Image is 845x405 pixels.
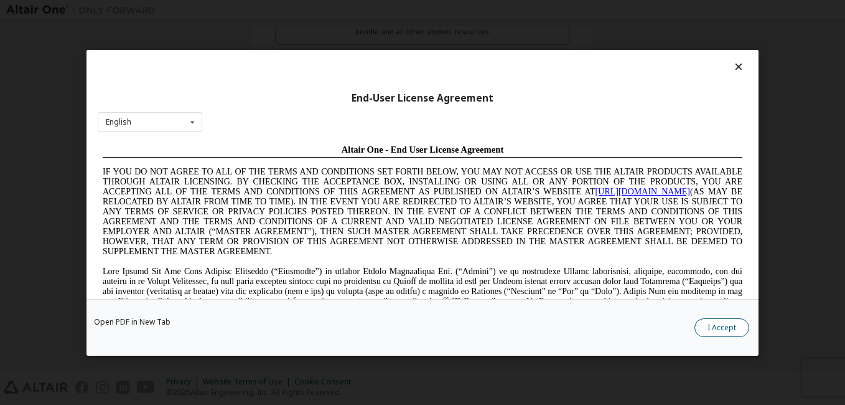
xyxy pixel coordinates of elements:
a: [URL][DOMAIN_NAME] [498,47,592,57]
span: Altair One - End User License Agreement [244,5,406,15]
button: I Accept [694,318,749,337]
div: End-User License Agreement [98,92,747,104]
a: Open PDF in New Tab [94,318,170,326]
div: English [106,118,131,126]
span: IF YOU DO NOT AGREE TO ALL OF THE TERMS AND CONDITIONS SET FORTH BELOW, YOU MAY NOT ACCESS OR USE... [5,27,645,117]
span: Lore Ipsumd Sit Ame Cons Adipisc Elitseddo (“Eiusmodte”) in utlabor Etdolo Magnaaliqua Eni. (“Adm... [5,127,645,216]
